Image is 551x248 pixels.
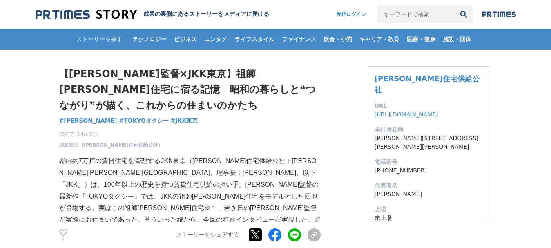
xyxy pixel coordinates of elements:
span: 飲食・小売 [320,36,355,43]
a: 医療・健康 [404,29,439,50]
button: 検索 [455,5,473,23]
dd: [PERSON_NAME][STREET_ADDRESS][PERSON_NAME][PERSON_NAME] [375,134,483,151]
a: 配信ログイン [328,5,374,23]
span: #JKK東京 [171,117,198,124]
dt: 電話番号 [375,158,483,166]
dt: 上場 [375,205,483,214]
span: ビジネス [171,36,200,43]
a: [PERSON_NAME]住宅供給公社 [375,74,480,94]
span: #[PERSON_NAME] [59,117,117,124]
a: JKK東京（[PERSON_NAME]住宅供給公社） [59,141,163,149]
dd: [PERSON_NAME] [375,190,483,199]
span: ライフスタイル [231,36,278,43]
dd: 未上場 [375,214,483,222]
dt: 代表者名 [375,181,483,190]
p: ストーリーをシェアする [176,232,239,239]
img: prtimes [482,11,516,18]
a: 成果の裏側にあるストーリーをメディアに届ける 成果の裏側にあるストーリーをメディアに届ける [36,9,269,20]
a: キャリア・教育 [356,29,403,50]
span: 施設・団体 [439,36,475,43]
a: ファイナンス [279,29,319,50]
a: テクノロジー [129,29,170,50]
a: ライフスタイル [231,29,278,50]
span: [DATE] 14時00分 [59,131,163,138]
p: 1 [59,237,67,241]
span: キャリア・教育 [356,36,403,43]
a: #[PERSON_NAME] [59,116,117,125]
dt: URL [375,102,483,110]
a: ビジネス [171,29,200,50]
dt: 本社所在地 [375,125,483,134]
span: #TOKYOタクシー [119,117,169,124]
span: エンタメ [201,36,230,43]
a: エンタメ [201,29,230,50]
span: 医療・健康 [404,36,439,43]
input: キーワードで検索 [377,5,455,23]
a: 施設・団体 [439,29,475,50]
a: [URL][DOMAIN_NAME] [375,111,438,118]
span: テクノロジー [129,36,170,43]
a: #JKK東京 [171,116,198,125]
span: ファイナンス [279,36,319,43]
h1: 【[PERSON_NAME]監督×JKK東京】祖師[PERSON_NAME]住宅に宿る記憶 昭和の暮らしと❝つながり❞が描く、これからの住まいのかたち [59,66,321,113]
img: 成果の裏側にあるストーリーをメディアに届ける [36,9,137,20]
dd: [PHONE_NUMBER] [375,166,483,175]
h2: 成果の裏側にあるストーリーをメディアに届ける [143,11,269,18]
a: 飲食・小売 [320,29,355,50]
a: #TOKYOタクシー [119,116,169,125]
